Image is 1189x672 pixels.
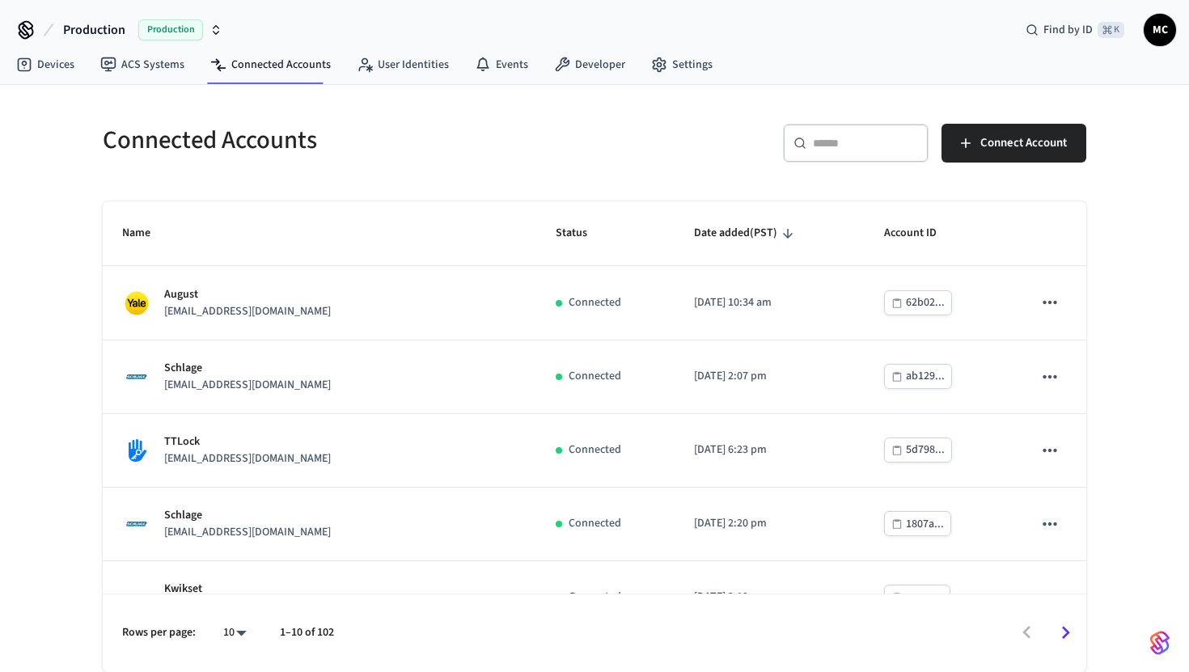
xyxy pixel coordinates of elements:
[884,585,950,610] button: c6316...
[63,20,125,40] span: Production
[3,50,87,79] a: Devices
[164,433,331,450] p: TTLock
[694,442,845,459] p: [DATE] 6:23 pm
[122,624,196,641] p: Rows per page:
[122,289,151,318] img: Yale Logo, Square
[1150,630,1170,656] img: SeamLogoGradient.69752ec5.svg
[1013,15,1137,44] div: Find by ID⌘ K
[906,293,945,313] div: 62b02...
[164,450,331,467] p: [EMAIL_ADDRESS][DOMAIN_NAME]
[884,221,958,246] span: Account ID
[87,50,197,79] a: ACS Systems
[884,290,952,315] button: 62b02...
[122,583,151,612] img: Kwikset Logo, Square
[164,507,331,524] p: Schlage
[164,360,331,377] p: Schlage
[906,366,945,387] div: ab129...
[569,515,621,532] p: Connected
[906,588,943,608] div: c6316...
[164,286,331,303] p: August
[1047,614,1085,652] button: Go to next page
[569,589,621,606] p: Connected
[569,294,621,311] p: Connected
[122,221,171,246] span: Name
[462,50,541,79] a: Events
[884,511,951,536] button: 1807a...
[1043,22,1093,38] span: Find by ID
[569,368,621,385] p: Connected
[906,514,944,535] div: 1807a...
[164,303,331,320] p: [EMAIL_ADDRESS][DOMAIN_NAME]
[694,368,845,385] p: [DATE] 2:07 pm
[122,362,151,391] img: Schlage Logo, Square
[122,509,151,539] img: Schlage Logo, Square
[541,50,638,79] a: Developer
[103,124,585,157] h5: Connected Accounts
[569,442,621,459] p: Connected
[164,524,331,541] p: [EMAIL_ADDRESS][DOMAIN_NAME]
[1098,22,1124,38] span: ⌘ K
[694,294,845,311] p: [DATE] 10:34 am
[638,50,726,79] a: Settings
[884,437,952,463] button: 5d798...
[1145,15,1174,44] span: MC
[138,19,203,40] span: Production
[556,221,608,246] span: Status
[694,221,798,246] span: Date added(PST)
[694,589,845,606] p: [DATE] 2:19 pm
[980,133,1067,154] span: Connect Account
[884,364,952,389] button: ab129...
[122,436,151,465] img: TTLock Logo, Square
[344,50,462,79] a: User Identities
[694,515,845,532] p: [DATE] 2:20 pm
[906,440,945,460] div: 5d798...
[164,581,331,598] p: Kwikset
[197,50,344,79] a: Connected Accounts
[941,124,1086,163] button: Connect Account
[1144,14,1176,46] button: MC
[215,621,254,645] div: 10
[164,377,331,394] p: [EMAIL_ADDRESS][DOMAIN_NAME]
[280,624,334,641] p: 1–10 of 102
